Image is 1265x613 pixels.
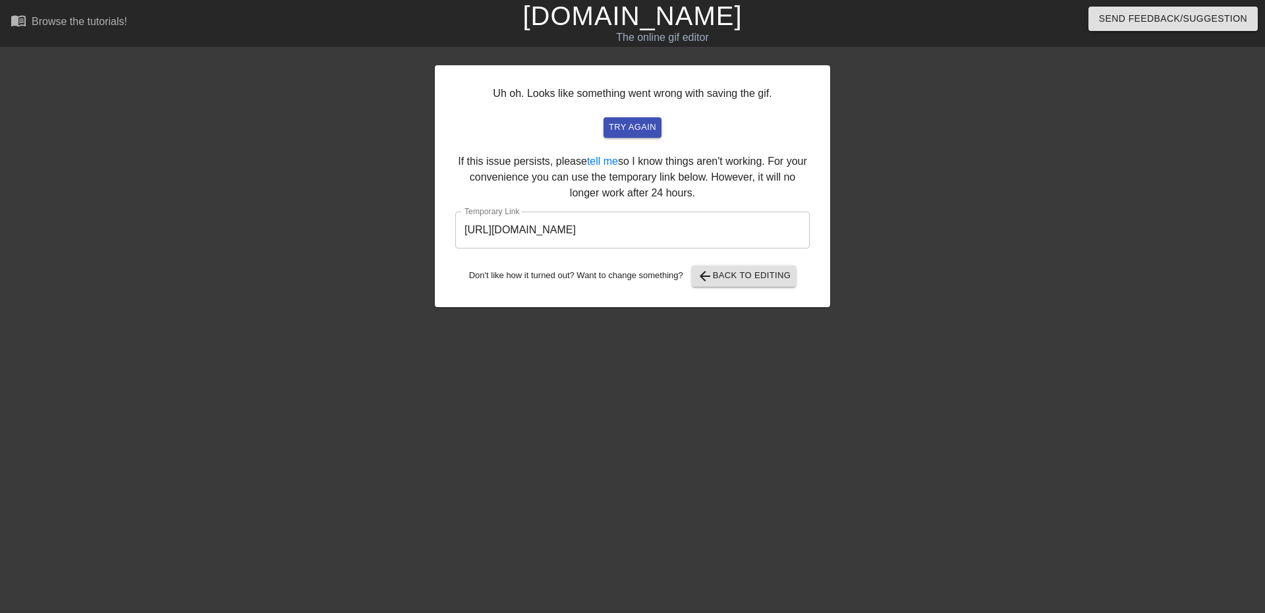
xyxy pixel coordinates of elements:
[11,13,26,28] span: menu_book
[522,1,742,30] a: [DOMAIN_NAME]
[1099,11,1247,27] span: Send Feedback/Suggestion
[32,16,127,27] div: Browse the tutorials!
[692,266,797,287] button: Back to Editing
[11,13,127,33] a: Browse the tutorials!
[435,65,830,307] div: Uh oh. Looks like something went wrong with saving the gif. If this issue persists, please so I k...
[428,30,897,45] div: The online gif editor
[1088,7,1258,31] button: Send Feedback/Suggestion
[697,268,713,284] span: arrow_back
[604,117,661,138] button: try again
[587,156,618,167] a: tell me
[455,212,810,248] input: bare
[697,268,791,284] span: Back to Editing
[609,120,656,135] span: try again
[455,266,810,287] div: Don't like how it turned out? Want to change something?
